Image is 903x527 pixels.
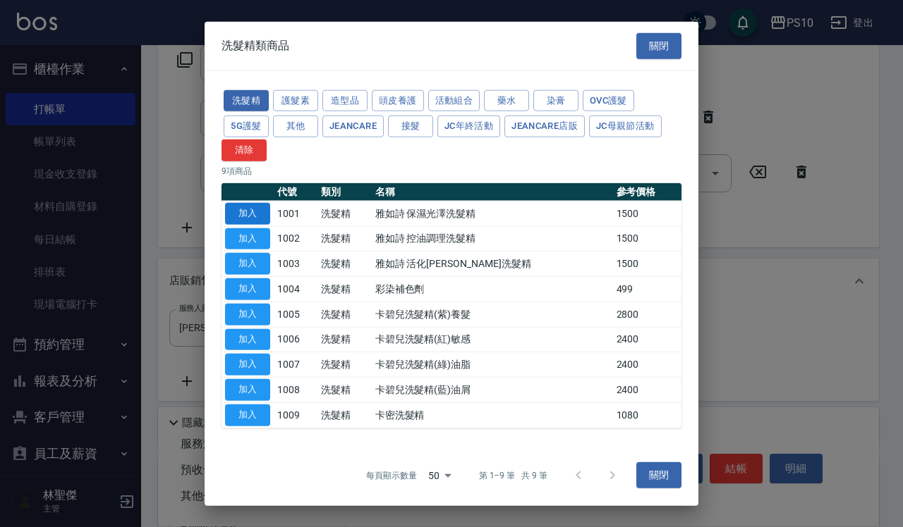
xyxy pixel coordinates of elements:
th: 參考價格 [613,182,681,201]
button: 加入 [225,228,270,249]
td: 1007 [274,352,317,377]
div: 50 [423,456,456,494]
td: 1500 [613,201,681,226]
td: 1009 [274,402,317,428]
button: 洗髮精 [224,89,269,111]
td: 洗髮精 [317,302,372,327]
button: 加入 [225,278,270,300]
td: 2400 [613,327,681,352]
td: 洗髮精 [317,352,372,377]
button: 關閉 [636,462,681,488]
td: 洗髮精 [317,402,372,428]
td: 1500 [613,251,681,276]
td: 499 [613,276,681,302]
button: 其他 [273,116,318,137]
button: 關閉 [636,33,681,59]
td: 洗髮精 [317,226,372,252]
th: 類別 [317,182,372,201]
button: 頭皮養護 [372,89,424,111]
td: 卡密洗髮精 [372,402,613,428]
button: 染膏 [533,89,578,111]
td: 1004 [274,276,317,302]
td: 雅如詩 控油調理洗髮精 [372,226,613,252]
p: 第 1–9 筆 共 9 筆 [479,469,547,481]
button: 加入 [225,404,270,426]
td: 卡碧兒洗髮精(紅)敏感 [372,327,613,352]
td: 洗髮精 [317,327,372,352]
button: JeanCare [322,116,384,137]
td: 卡碧兒洗髮精(藍)油屑 [372,377,613,402]
button: 5G護髮 [224,116,269,137]
td: 1500 [613,226,681,252]
button: 接髮 [388,116,433,137]
td: 1005 [274,302,317,327]
td: 彩染補色劑 [372,276,613,302]
button: 加入 [225,354,270,376]
button: 加入 [225,253,270,275]
td: 1002 [274,226,317,252]
button: 造型品 [322,89,368,111]
button: 護髮素 [273,89,318,111]
td: 2400 [613,352,681,377]
td: 1006 [274,327,317,352]
td: 洗髮精 [317,251,372,276]
td: 1008 [274,377,317,402]
td: 1003 [274,251,317,276]
td: 1001 [274,201,317,226]
td: 洗髮精 [317,201,372,226]
td: 卡碧兒洗髮精(紫)養髮 [372,302,613,327]
td: 洗髮精 [317,276,372,302]
button: OVC護髮 [583,89,634,111]
td: 1080 [613,402,681,428]
button: 加入 [225,202,270,224]
td: 卡碧兒洗髮精(綠)油脂 [372,352,613,377]
button: 加入 [225,379,270,401]
td: 2800 [613,302,681,327]
th: 代號 [274,182,317,201]
p: 每頁顯示數量 [366,469,417,481]
td: 2400 [613,377,681,402]
button: 加入 [225,328,270,350]
button: 加入 [225,303,270,325]
button: 清除 [222,139,267,161]
button: JeanCare店販 [504,116,585,137]
th: 名稱 [372,182,613,201]
td: 雅如詩 活化[PERSON_NAME]洗髮精 [372,251,613,276]
button: 藥水 [484,89,529,111]
td: 洗髮精 [317,377,372,402]
p: 9 項商品 [222,164,681,177]
span: 洗髮精類商品 [222,39,289,53]
button: 活動組合 [428,89,480,111]
button: JC年終活動 [437,116,500,137]
button: JC母親節活動 [589,116,662,137]
td: 雅如詩 保濕光澤洗髮精 [372,201,613,226]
